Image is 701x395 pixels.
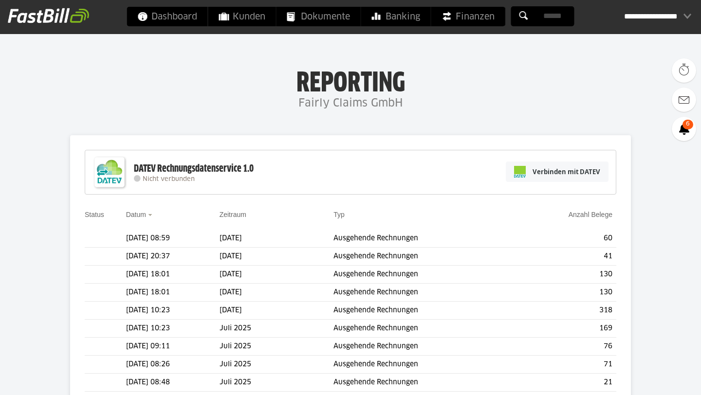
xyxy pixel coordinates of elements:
td: 169 [514,320,616,338]
span: Verbinden mit DATEV [533,167,600,177]
td: [DATE] 10:23 [126,320,220,338]
td: [DATE] 18:01 [126,284,220,302]
a: Zeitraum [220,211,246,218]
td: [DATE] 08:59 [126,230,220,248]
td: [DATE] 10:23 [126,302,220,320]
a: Dashboard [127,7,208,26]
td: Ausgehende Rechnungen [333,248,514,266]
span: Dokumente [287,7,350,26]
a: Dokumente [277,7,361,26]
img: pi-datev-logo-farbig-24.svg [514,166,526,178]
a: Status [85,211,104,218]
td: [DATE] 08:48 [126,374,220,392]
td: 71 [514,356,616,374]
a: Typ [333,211,345,218]
h1: Reporting [97,69,604,94]
a: Anzahl Belege [569,211,612,218]
td: [DATE] [220,230,334,248]
td: [DATE] [220,248,334,266]
td: Juli 2025 [220,374,334,392]
a: 6 [672,117,696,141]
td: Juli 2025 [220,338,334,356]
td: [DATE] 09:11 [126,338,220,356]
img: sort_desc.gif [148,214,154,216]
td: [DATE] 20:37 [126,248,220,266]
span: 6 [683,120,693,129]
span: Dashboard [138,7,197,26]
td: Ausgehende Rechnungen [333,284,514,302]
td: 76 [514,338,616,356]
td: [DATE] 18:01 [126,266,220,284]
span: Kunden [219,7,265,26]
iframe: Öffnet ein Widget, in dem Sie weitere Informationen finden [625,366,691,390]
td: 318 [514,302,616,320]
div: DATEV Rechnungsdatenservice 1.0 [134,162,254,175]
a: Kunden [208,7,276,26]
td: 130 [514,266,616,284]
a: Verbinden mit DATEV [506,162,609,182]
td: Juli 2025 [220,320,334,338]
td: 41 [514,248,616,266]
td: Ausgehende Rechnungen [333,320,514,338]
td: Ausgehende Rechnungen [333,374,514,392]
td: Juli 2025 [220,356,334,374]
td: 130 [514,284,616,302]
td: [DATE] 08:26 [126,356,220,374]
a: Finanzen [431,7,505,26]
td: Ausgehende Rechnungen [333,338,514,356]
td: 60 [514,230,616,248]
span: Nicht verbunden [143,176,195,182]
span: Banking [372,7,420,26]
td: [DATE] [220,302,334,320]
td: [DATE] [220,284,334,302]
img: fastbill_logo_white.png [8,8,89,23]
a: Datum [126,211,146,218]
td: Ausgehende Rechnungen [333,230,514,248]
img: DATEV-Datenservice Logo [90,153,129,192]
span: Finanzen [442,7,495,26]
td: 21 [514,374,616,392]
td: Ausgehende Rechnungen [333,266,514,284]
td: Ausgehende Rechnungen [333,356,514,374]
td: [DATE] [220,266,334,284]
td: Ausgehende Rechnungen [333,302,514,320]
a: Banking [361,7,431,26]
